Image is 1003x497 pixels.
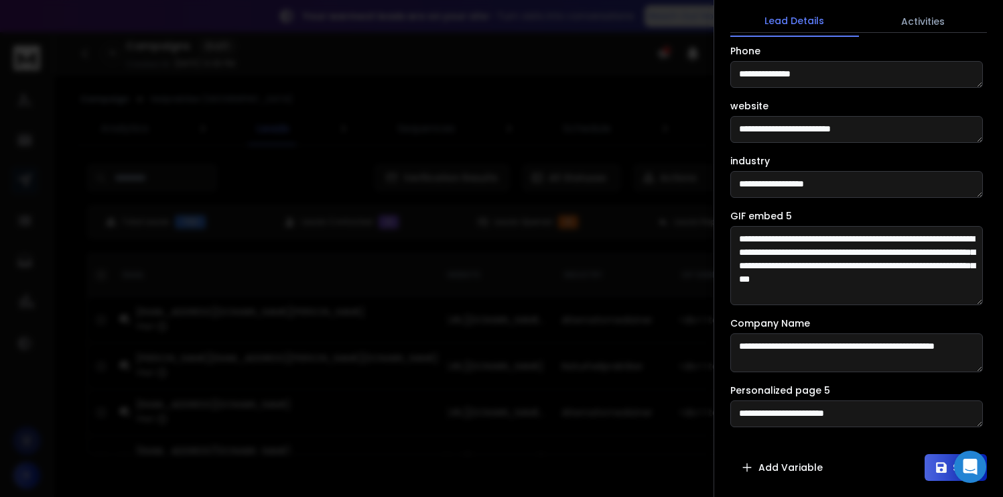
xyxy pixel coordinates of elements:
[730,319,810,328] label: Company Name
[730,156,770,166] label: industry
[730,211,792,221] label: GIF embed 5
[925,454,987,481] button: Save
[730,46,760,56] label: Phone
[954,451,986,483] div: Open Intercom Messenger
[859,7,988,36] button: Activities
[730,386,830,395] label: Personalized page 5
[730,6,859,37] button: Lead Details
[730,101,768,111] label: website
[730,454,833,481] button: Add Variable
